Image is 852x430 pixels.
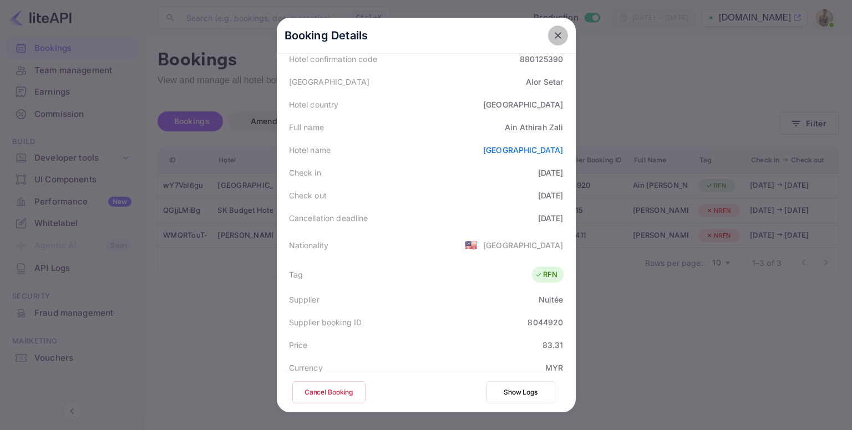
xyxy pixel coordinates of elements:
div: [DATE] [538,212,564,224]
div: [GEOGRAPHIC_DATA] [289,76,370,88]
button: close [548,25,568,45]
div: [GEOGRAPHIC_DATA] [483,239,564,251]
div: Hotel name [289,144,331,156]
div: [DATE] [538,167,564,178]
div: 83.31 [542,339,564,351]
div: Ain Athirah Zali [505,121,563,133]
button: Cancel Booking [292,381,366,403]
div: [GEOGRAPHIC_DATA] [483,99,564,110]
div: Nationality [289,239,329,251]
div: Nuitée [539,294,564,305]
div: Hotel confirmation code [289,53,377,65]
div: 880125390 [520,53,563,65]
p: Booking Details [285,27,368,44]
span: United States [465,235,478,255]
div: Hotel country [289,99,339,110]
a: [GEOGRAPHIC_DATA] [483,145,564,155]
div: Supplier [289,294,319,305]
div: Check out [289,190,327,201]
div: Tag [289,269,303,280]
div: Currency [289,362,323,373]
div: Price [289,339,308,351]
div: RFN [535,269,557,280]
div: Alor Setar [526,76,564,88]
div: Cancellation deadline [289,212,368,224]
button: Show Logs [486,381,555,403]
div: [DATE] [538,190,564,201]
div: Check in [289,167,321,178]
div: Supplier booking ID [289,316,362,328]
div: Full name [289,121,324,133]
div: 8044920 [528,316,563,328]
div: MYR [545,362,563,373]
